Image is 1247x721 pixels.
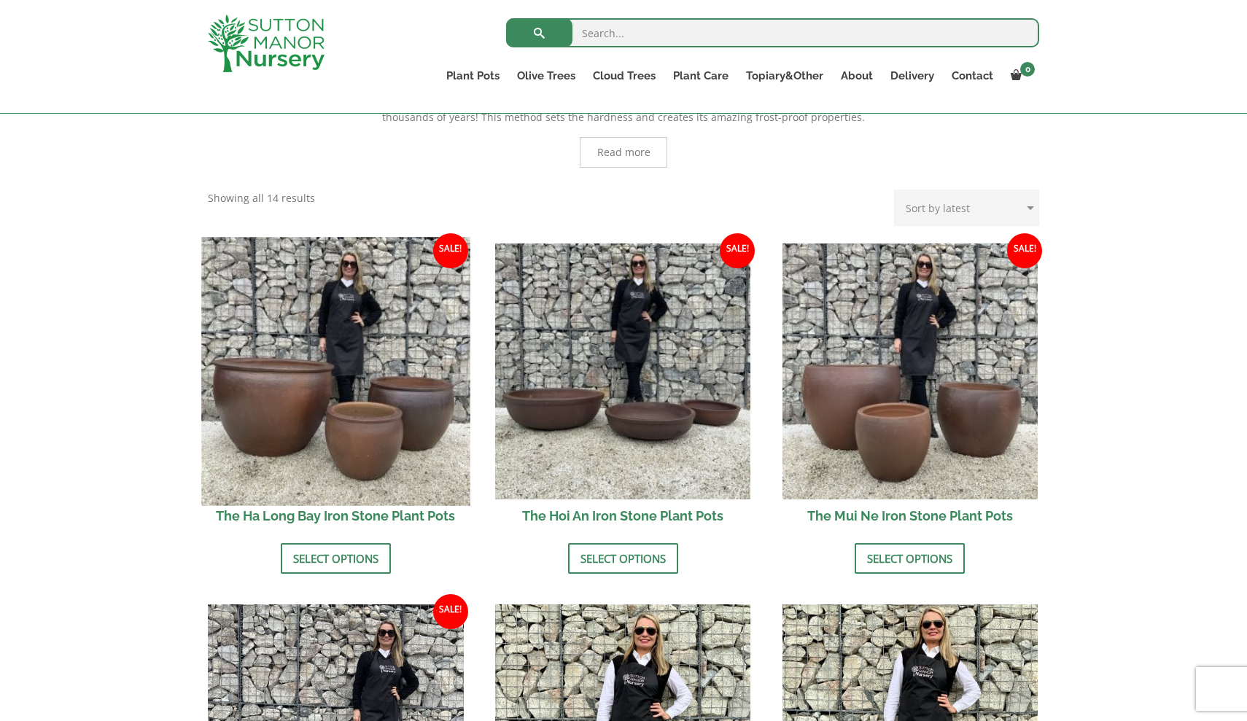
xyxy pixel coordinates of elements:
[208,243,464,532] a: Sale! The Ha Long Bay Iron Stone Plant Pots
[832,66,882,86] a: About
[855,543,965,574] a: Select options for “The Mui Ne Iron Stone Plant Pots”
[506,18,1039,47] input: Search...
[495,243,751,499] img: The Hoi An Iron Stone Plant Pots
[782,243,1038,532] a: Sale! The Mui Ne Iron Stone Plant Pots
[584,66,664,86] a: Cloud Trees
[597,147,650,157] span: Read more
[737,66,832,86] a: Topiary&Other
[882,66,943,86] a: Delivery
[433,594,468,629] span: Sale!
[664,66,737,86] a: Plant Care
[894,190,1039,226] select: Shop order
[782,499,1038,532] h2: The Mui Ne Iron Stone Plant Pots
[433,233,468,268] span: Sale!
[208,499,464,532] h2: The Ha Long Bay Iron Stone Plant Pots
[1020,62,1035,77] span: 0
[568,543,678,574] a: Select options for “The Hoi An Iron Stone Plant Pots”
[508,66,584,86] a: Olive Trees
[720,233,755,268] span: Sale!
[438,66,508,86] a: Plant Pots
[495,243,751,532] a: Sale! The Hoi An Iron Stone Plant Pots
[943,66,1002,86] a: Contact
[201,237,470,505] img: The Ha Long Bay Iron Stone Plant Pots
[208,15,325,72] img: logo
[495,499,751,532] h2: The Hoi An Iron Stone Plant Pots
[1007,233,1042,268] span: Sale!
[281,543,391,574] a: Select options for “The Ha Long Bay Iron Stone Plant Pots”
[1002,66,1039,86] a: 0
[782,243,1038,499] img: The Mui Ne Iron Stone Plant Pots
[208,190,315,207] p: Showing all 14 results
